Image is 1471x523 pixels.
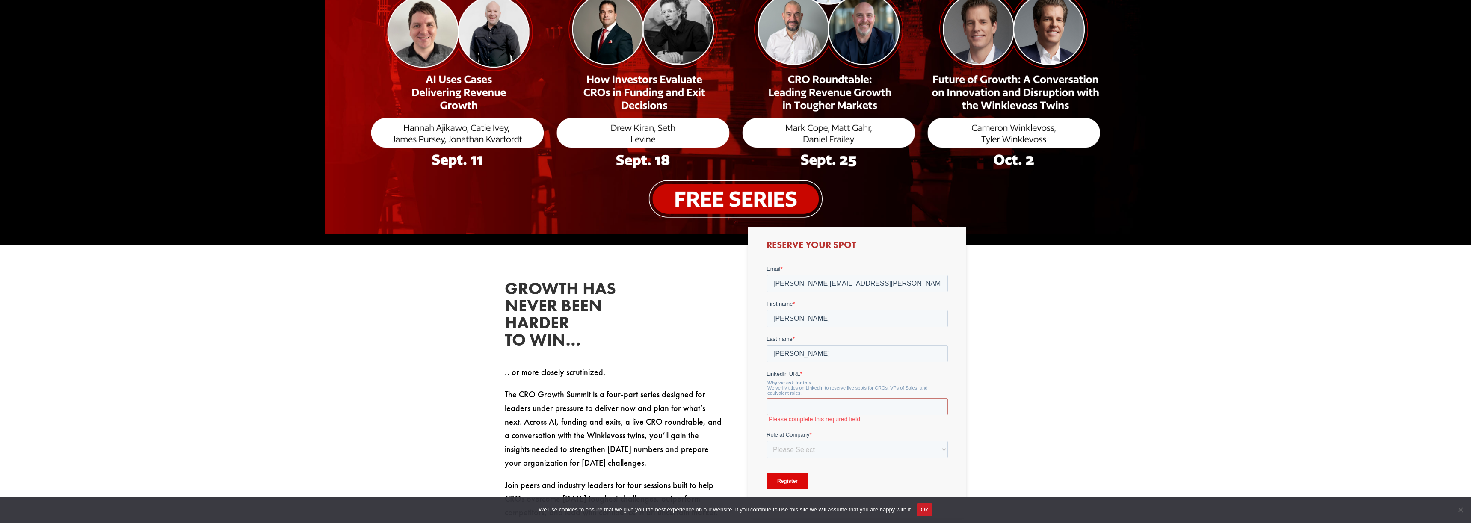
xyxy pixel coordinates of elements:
[767,240,948,254] h3: Reserve Your Spot
[539,505,912,514] span: We use cookies to ensure that we give you the best experience on our website. If you continue to ...
[505,389,722,468] span: The CRO Growth Summit is a four-part series designed for leaders under pressure to deliver now an...
[767,265,948,504] iframe: Form 0
[505,366,605,378] span: .. or more closely scrutinized.
[917,503,932,516] button: Ok
[1456,505,1465,514] span: No
[505,280,633,353] h2: Growth has never been harder to win…
[505,479,718,518] span: Join peers and industry leaders for four sessions built to help CROs overcome [DATE] toughest cha...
